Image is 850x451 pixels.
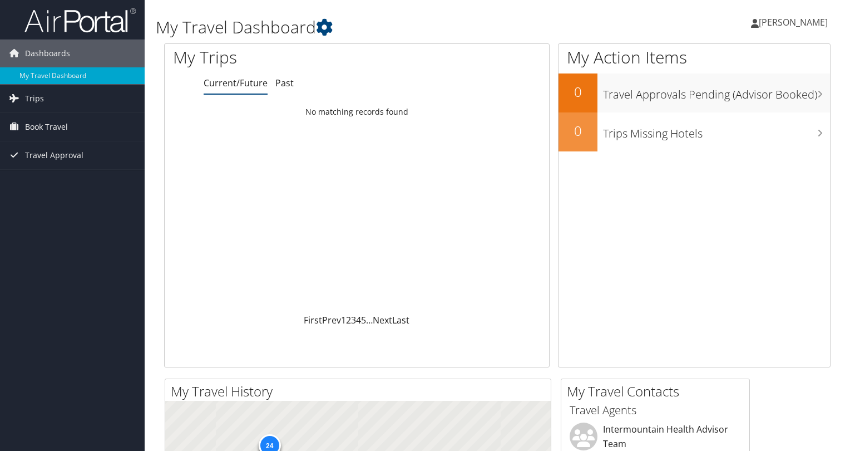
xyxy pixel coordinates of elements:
h3: Travel Agents [570,403,741,418]
span: … [366,314,373,326]
a: Last [392,314,409,326]
a: First [304,314,322,326]
img: airportal-logo.png [24,7,136,33]
h1: My Action Items [559,46,830,69]
a: Current/Future [204,77,268,89]
span: Travel Approval [25,141,83,169]
span: Dashboards [25,40,70,67]
a: 0Travel Approvals Pending (Advisor Booked) [559,73,830,112]
a: [PERSON_NAME] [751,6,839,39]
a: 1 [341,314,346,326]
h3: Travel Approvals Pending (Advisor Booked) [603,81,830,102]
a: 4 [356,314,361,326]
h2: My Travel Contacts [567,382,749,401]
span: Trips [25,85,44,112]
td: No matching records found [165,102,549,122]
h2: My Travel History [171,382,551,401]
a: 3 [351,314,356,326]
h1: My Travel Dashboard [156,16,611,39]
h2: 0 [559,82,597,101]
h1: My Trips [173,46,380,69]
a: Next [373,314,392,326]
a: 0Trips Missing Hotels [559,112,830,151]
a: Past [275,77,294,89]
a: 5 [361,314,366,326]
h3: Trips Missing Hotels [603,120,830,141]
span: [PERSON_NAME] [759,16,828,28]
a: 2 [346,314,351,326]
h2: 0 [559,121,597,140]
span: Book Travel [25,113,68,141]
a: Prev [322,314,341,326]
